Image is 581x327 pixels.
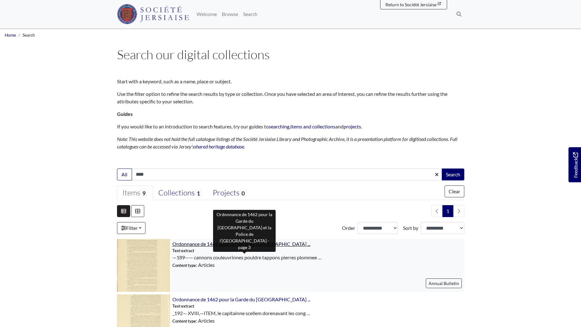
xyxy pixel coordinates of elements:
[117,239,170,292] img: Ordonnance de 1462 pour la Garde du Château de Mont Orgueil et la Police de l'Ile de Jersey - page 3
[213,188,247,198] div: Projects
[172,319,196,324] span: Content type
[194,143,244,149] a: shared heritage database
[568,147,581,182] a: Would you like to provide feedback?
[117,169,132,180] button: All
[403,224,418,232] label: Sort by
[172,263,196,268] span: Content type
[426,278,462,288] a: Annual Bulletin
[172,303,194,309] span: Text extract
[241,8,260,20] a: Search
[194,8,219,20] a: Welcome
[290,123,335,129] a: items and collections
[172,309,310,317] span: _192— XVIII,—ITEM, le capitainne scellem dorenavant les cong …
[23,33,35,38] span: Search
[117,123,464,130] p: If you would like to an introduction to search features, try our guides to , and .
[117,111,133,117] strong: Guides
[172,261,215,269] span: : Articles
[117,3,189,26] a: Société Jersiaise logo
[122,188,148,198] div: Items
[117,136,457,149] em: Note: This website does not hold the full catalogue listings of the Société Jersiaise Library and...
[172,248,194,254] span: Text extract
[213,210,276,252] div: Ordonnance de 1462 pour la Garde du [GEOGRAPHIC_DATA] et la Police de l'[GEOGRAPHIC_DATA] - page 3
[572,152,579,178] span: Feedback
[117,222,145,234] a: Filter
[117,90,464,105] p: Use the filter option to refine the search results by type or collection. Once you have selected ...
[132,169,442,180] input: Enter one or more search terms...
[342,224,355,232] label: Order
[140,189,148,197] span: 9
[442,169,464,180] button: Search
[431,205,443,217] li: Previous page
[385,2,436,7] span: Return to Société Jersiaise
[172,254,322,261] span: —189—— cannons couleuvrinnes pouldre tappons pierres plommee …
[429,205,464,217] nav: pagination
[344,123,361,129] a: projects
[195,189,202,197] span: 1
[239,189,247,197] span: 0
[172,317,215,324] span: : Articles
[445,185,464,197] button: Clear
[5,33,16,38] a: Home
[269,123,289,129] a: searching
[442,205,453,217] span: Goto page 1
[172,241,310,247] a: Ordonnance de 1462 pour la Garde du [GEOGRAPHIC_DATA] ...
[117,78,464,85] p: Start with a keyword, such as a name, place or subject.
[172,296,310,302] a: Ordonnance de 1462 pour la Garde du [GEOGRAPHIC_DATA] ...
[117,47,464,62] h1: Search our digital collections
[158,188,202,198] div: Collections
[117,4,189,24] img: Société Jersiaise
[219,8,241,20] a: Browse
